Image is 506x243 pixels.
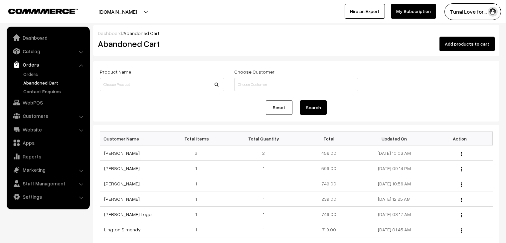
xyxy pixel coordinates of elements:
[391,4,436,19] a: My Subscription
[296,145,362,161] td: 456.00
[461,198,462,202] img: Menu
[231,145,296,161] td: 2
[104,227,141,232] a: Lington Simendy
[296,132,362,145] th: Total
[100,78,224,91] input: Choose Product
[362,145,427,161] td: [DATE] 10:03 AM
[461,152,462,156] img: Menu
[8,9,78,14] img: COMMMERCE
[104,181,140,186] a: [PERSON_NAME]
[8,45,87,57] a: Catalog
[165,132,231,145] th: Total Items
[231,132,296,145] th: Total Quantity
[8,7,67,15] a: COMMMERCE
[8,177,87,189] a: Staff Management
[165,145,231,161] td: 2
[427,132,493,145] th: Action
[98,30,495,37] div: /
[345,4,385,19] a: Hire an Expert
[165,161,231,176] td: 1
[234,68,274,75] label: Choose Customer
[439,37,495,51] button: Add products to cart
[362,161,427,176] td: [DATE] 09:14 PM
[98,30,122,36] a: Dashboard
[266,100,292,115] a: Reset
[8,164,87,176] a: Marketing
[362,176,427,191] td: [DATE] 10:56 AM
[231,161,296,176] td: 1
[8,137,87,149] a: Apps
[296,191,362,207] td: 239.00
[22,79,87,86] a: Abandoned Cart
[296,161,362,176] td: 599.00
[231,222,296,237] td: 1
[123,30,159,36] span: Abandoned Cart
[75,3,160,20] button: [DOMAIN_NAME]
[231,176,296,191] td: 1
[231,191,296,207] td: 1
[165,207,231,222] td: 1
[296,207,362,222] td: 749.00
[98,39,224,49] h2: Abandoned Cart
[165,176,231,191] td: 1
[231,207,296,222] td: 1
[8,191,87,203] a: Settings
[461,228,462,233] img: Menu
[8,97,87,109] a: WebPOS
[165,222,231,237] td: 1
[8,59,87,71] a: Orders
[296,176,362,191] td: 749.00
[461,167,462,171] img: Menu
[461,182,462,187] img: Menu
[300,100,327,115] button: Search
[444,3,501,20] button: Tunai Love for…
[461,213,462,217] img: Menu
[104,196,140,202] a: [PERSON_NAME]
[296,222,362,237] td: 719.00
[8,110,87,122] a: Customers
[234,78,359,91] input: Choose Customer
[104,165,140,171] a: [PERSON_NAME]
[362,132,427,145] th: Updated On
[362,222,427,237] td: [DATE] 01:45 AM
[100,68,131,75] label: Product Name
[362,191,427,207] td: [DATE] 12:25 AM
[8,32,87,44] a: Dashboard
[165,191,231,207] td: 1
[488,7,498,17] img: user
[22,88,87,95] a: Contact Enquires
[104,211,152,217] a: [PERSON_NAME] Lego
[8,123,87,135] a: Website
[8,150,87,162] a: Reports
[22,71,87,78] a: Orders
[362,207,427,222] td: [DATE] 03:17 AM
[104,150,140,156] a: [PERSON_NAME]
[100,132,166,145] th: Customer Name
